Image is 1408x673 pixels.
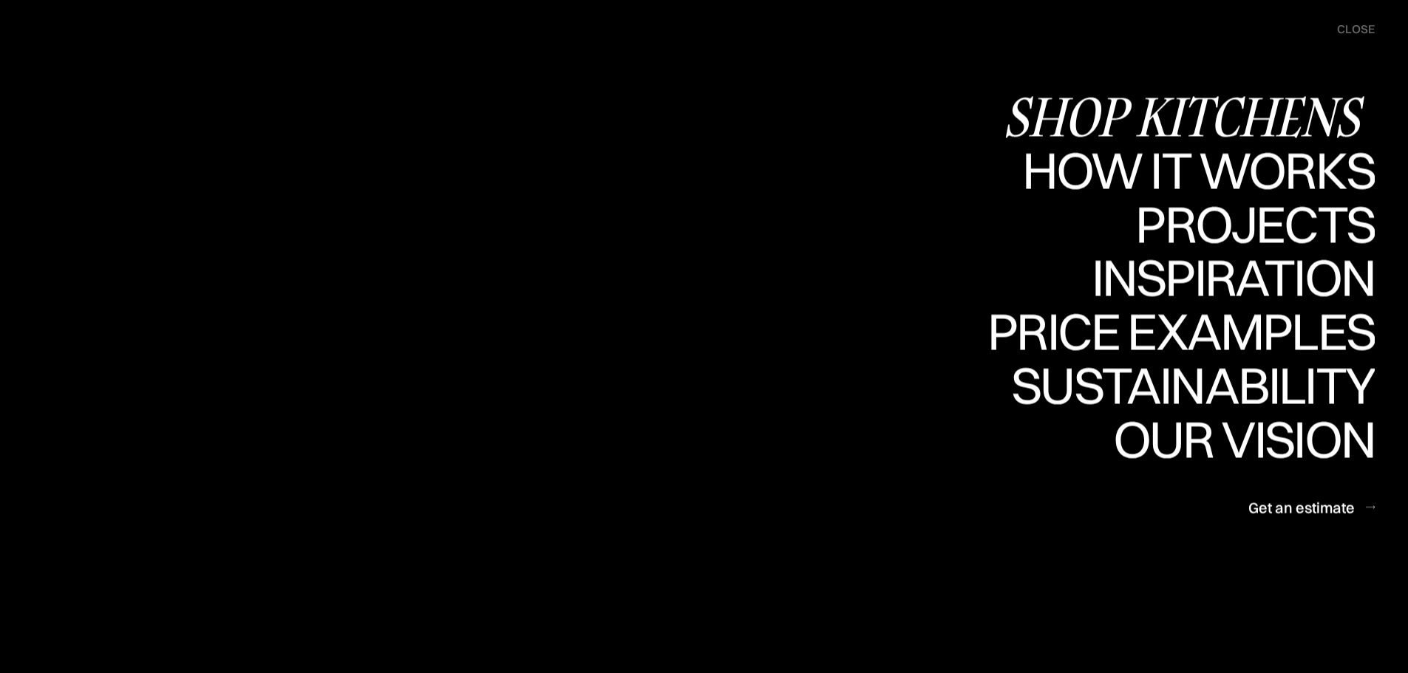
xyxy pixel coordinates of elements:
div: Our vision [1101,413,1375,465]
div: Projects [1135,198,1375,250]
div: menu [1322,15,1375,44]
div: Get an estimate [1248,497,1355,517]
a: InspirationInspiration [1071,252,1375,306]
div: Price examples [987,358,1375,409]
a: Shop Kitchens [1003,90,1375,144]
div: Sustainability [999,411,1375,462]
div: How it works [1018,144,1375,196]
a: Our visionOur vision [1101,413,1375,467]
div: How it works [1018,196,1375,247]
div: Sustainability [999,359,1375,411]
div: Our vision [1101,465,1375,516]
div: Inspiration [1071,252,1375,304]
a: Price examplesPrice examples [987,306,1375,360]
a: SustainabilitySustainability [999,359,1375,413]
div: Inspiration [1071,304,1375,355]
a: Get an estimate [1248,489,1375,525]
div: Price examples [987,306,1375,358]
a: How it worksHow it works [1018,144,1375,198]
div: Shop Kitchens [1003,90,1375,142]
a: ProjectsProjects [1135,198,1375,252]
div: Projects [1135,250,1375,301]
div: close [1337,21,1375,38]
